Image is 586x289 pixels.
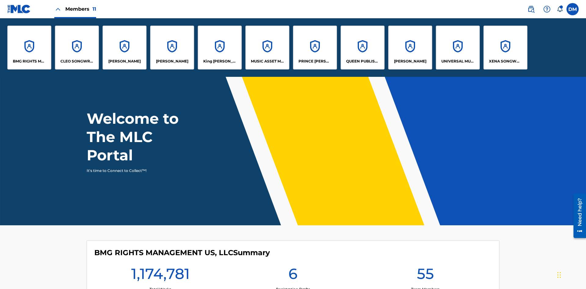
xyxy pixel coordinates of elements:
[131,265,190,287] h1: 1,174,781
[103,26,146,70] a: Accounts[PERSON_NAME]
[527,5,535,13] img: search
[298,59,332,64] p: PRINCE MCTESTERSON
[293,26,337,70] a: AccountsPRINCE [PERSON_NAME]
[394,59,426,64] p: RONALD MCTESTERSON
[54,5,62,13] img: Close
[7,5,31,13] img: MLC Logo
[87,109,201,164] h1: Welcome to The MLC Portal
[566,3,579,15] div: User Menu
[203,59,237,64] p: King McTesterson
[288,265,298,287] h1: 6
[543,5,551,13] img: help
[436,26,480,70] a: AccountsUNIVERSAL MUSIC PUB GROUP
[251,59,284,64] p: MUSIC ASSET MANAGEMENT (MAM)
[92,6,96,12] span: 11
[569,191,586,241] iframe: Resource Center
[341,26,385,70] a: AccountsQUEEN PUBLISHA
[441,59,475,64] p: UNIVERSAL MUSIC PUB GROUP
[346,59,379,64] p: QUEEN PUBLISHA
[13,59,46,64] p: BMG RIGHTS MANAGEMENT US, LLC
[108,59,141,64] p: ELVIS COSTELLO
[198,26,242,70] a: AccountsKing [PERSON_NAME]
[555,260,586,289] iframe: Chat Widget
[483,26,527,70] a: AccountsXENA SONGWRITER
[489,59,522,64] p: XENA SONGWRITER
[245,26,289,70] a: AccountsMUSIC ASSET MANAGEMENT (MAM)
[156,59,188,64] p: EYAMA MCSINGER
[557,6,563,12] div: Notifications
[60,59,94,64] p: CLEO SONGWRITER
[94,248,270,257] h4: BMG RIGHTS MANAGEMENT US, LLC
[87,168,193,173] p: It's time to Connect to Collect™!
[388,26,432,70] a: Accounts[PERSON_NAME]
[417,265,434,287] h1: 55
[55,26,99,70] a: AccountsCLEO SONGWRITER
[150,26,194,70] a: Accounts[PERSON_NAME]
[7,26,51,70] a: AccountsBMG RIGHTS MANAGEMENT US, LLC
[557,266,561,284] div: Drag
[541,3,553,15] div: Help
[525,3,537,15] a: Public Search
[65,5,96,12] span: Members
